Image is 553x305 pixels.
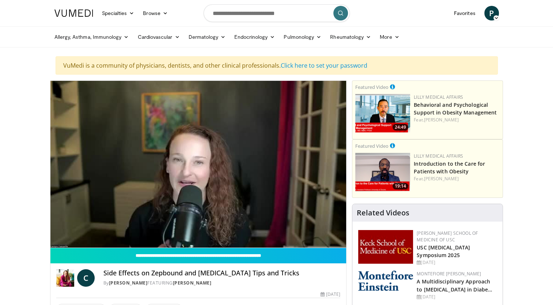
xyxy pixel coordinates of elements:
[417,230,478,243] a: [PERSON_NAME] School of Medicine of USC
[414,176,500,182] div: Feat.
[54,10,93,17] img: VuMedi Logo
[103,280,340,286] div: By FEATURING
[56,269,74,287] img: Dr. Carolynn Francavilla
[424,176,459,182] a: [PERSON_NAME]
[204,4,350,22] input: Search topics, interventions
[417,271,481,277] a: Montefiore [PERSON_NAME]
[417,259,497,266] div: [DATE]
[358,271,413,291] img: b0142b4c-93a1-4b58-8f91-5265c282693c.png.150x105_q85_autocrop_double_scale_upscale_version-0.2.png
[355,94,410,132] img: ba3304f6-7838-4e41-9c0f-2e31ebde6754.png.150x105_q85_crop-smart_upscale.png
[109,280,148,286] a: [PERSON_NAME]
[358,230,413,264] img: 7b941f1f-d101-407a-8bfa-07bd47db01ba.png.150x105_q85_autocrop_double_scale_upscale_version-0.2.jpg
[414,101,497,116] a: Behavioral and Psychological Support in Obesity Management
[357,208,409,217] h4: Related Videos
[414,117,500,123] div: Feat.
[279,30,326,44] a: Pulmonology
[281,61,367,69] a: Click here to set your password
[77,269,95,287] a: C
[139,6,172,20] a: Browse
[133,30,184,44] a: Cardiovascular
[484,6,499,20] a: P
[393,183,408,189] span: 19:14
[355,94,410,132] a: 24:49
[424,117,459,123] a: [PERSON_NAME]
[98,6,139,20] a: Specialties
[355,84,389,90] small: Featured Video
[393,124,408,131] span: 24:49
[414,153,463,159] a: Lilly Medical Affairs
[417,294,497,300] div: [DATE]
[450,6,480,20] a: Favorites
[50,30,133,44] a: Allergy, Asthma, Immunology
[56,56,498,75] div: VuMedi is a community of physicians, dentists, and other clinical professionals.
[417,244,470,259] a: USC [MEDICAL_DATA] Symposium 2025
[375,30,404,44] a: More
[355,153,410,191] img: acc2e291-ced4-4dd5-b17b-d06994da28f3.png.150x105_q85_crop-smart_upscale.png
[414,94,463,100] a: Lilly Medical Affairs
[417,278,492,293] a: A Multidisciplinary Approach to [MEDICAL_DATA] in Diabe…
[50,81,346,248] video-js: Video Player
[173,280,212,286] a: [PERSON_NAME]
[355,153,410,191] a: 19:14
[321,291,340,298] div: [DATE]
[184,30,230,44] a: Dermatology
[414,160,485,175] a: Introduction to the Care for Patients with Obesity
[355,143,389,149] small: Featured Video
[103,269,340,277] h4: Side Effects on Zepbound and [MEDICAL_DATA] Tips and Tricks
[326,30,375,44] a: Rheumatology
[230,30,279,44] a: Endocrinology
